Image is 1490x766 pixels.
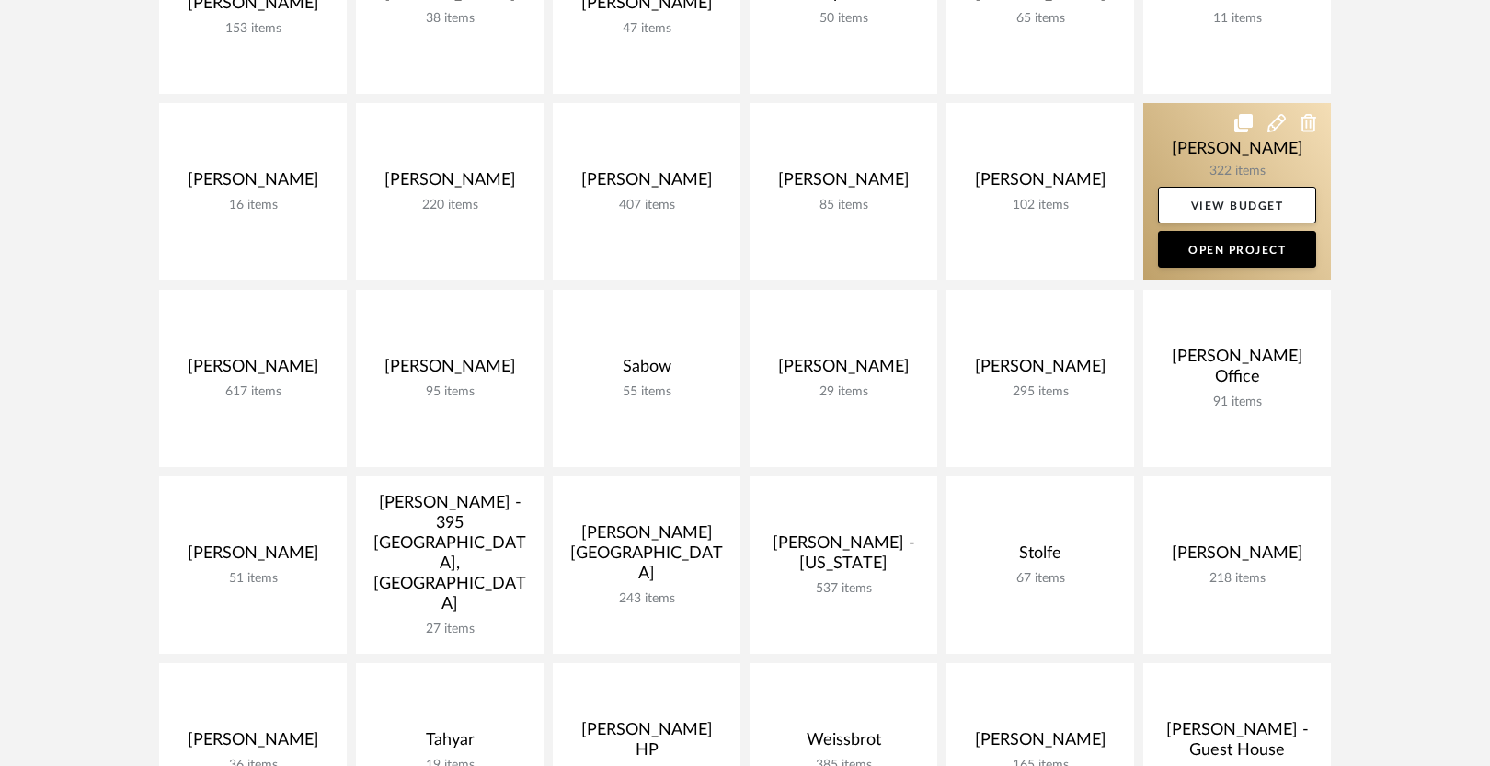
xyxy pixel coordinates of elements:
div: 11 items [1158,11,1316,27]
div: 102 items [961,198,1119,213]
div: [PERSON_NAME] [961,170,1119,198]
a: View Budget [1158,187,1316,223]
div: Tahyar [371,730,529,758]
div: [PERSON_NAME] [174,543,332,571]
div: [PERSON_NAME][GEOGRAPHIC_DATA] [567,523,726,591]
div: 55 items [567,384,726,400]
div: 38 items [371,11,529,27]
div: 220 items [371,198,529,213]
a: Open Project [1158,231,1316,268]
div: 29 items [764,384,923,400]
div: 65 items [961,11,1119,27]
div: [PERSON_NAME] [371,170,529,198]
div: 16 items [174,198,332,213]
div: 295 items [961,384,1119,400]
div: 243 items [567,591,726,607]
div: 51 items [174,571,332,587]
div: Stolfe [961,543,1119,571]
div: [PERSON_NAME] [174,170,332,198]
div: [PERSON_NAME] - 395 [GEOGRAPHIC_DATA], [GEOGRAPHIC_DATA] [371,493,529,622]
div: 537 items [764,581,923,597]
div: 85 items [764,198,923,213]
div: 27 items [371,622,529,637]
div: [PERSON_NAME] [961,357,1119,384]
div: [PERSON_NAME] - [US_STATE] [764,533,923,581]
div: 407 items [567,198,726,213]
div: [PERSON_NAME] [961,730,1119,758]
div: Sabow [567,357,726,384]
div: [PERSON_NAME] [1158,543,1316,571]
div: [PERSON_NAME] [371,357,529,384]
div: [PERSON_NAME] [174,730,332,758]
div: 617 items [174,384,332,400]
div: 91 items [1158,394,1316,410]
div: [PERSON_NAME] [764,170,923,198]
div: [PERSON_NAME] [567,170,726,198]
div: Weissbrot [764,730,923,758]
div: [PERSON_NAME] [764,357,923,384]
div: [PERSON_NAME] Office [1158,347,1316,394]
div: 67 items [961,571,1119,587]
div: 50 items [764,11,923,27]
div: 95 items [371,384,529,400]
div: 47 items [567,21,726,37]
div: 153 items [174,21,332,37]
div: 218 items [1158,571,1316,587]
div: [PERSON_NAME] [174,357,332,384]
